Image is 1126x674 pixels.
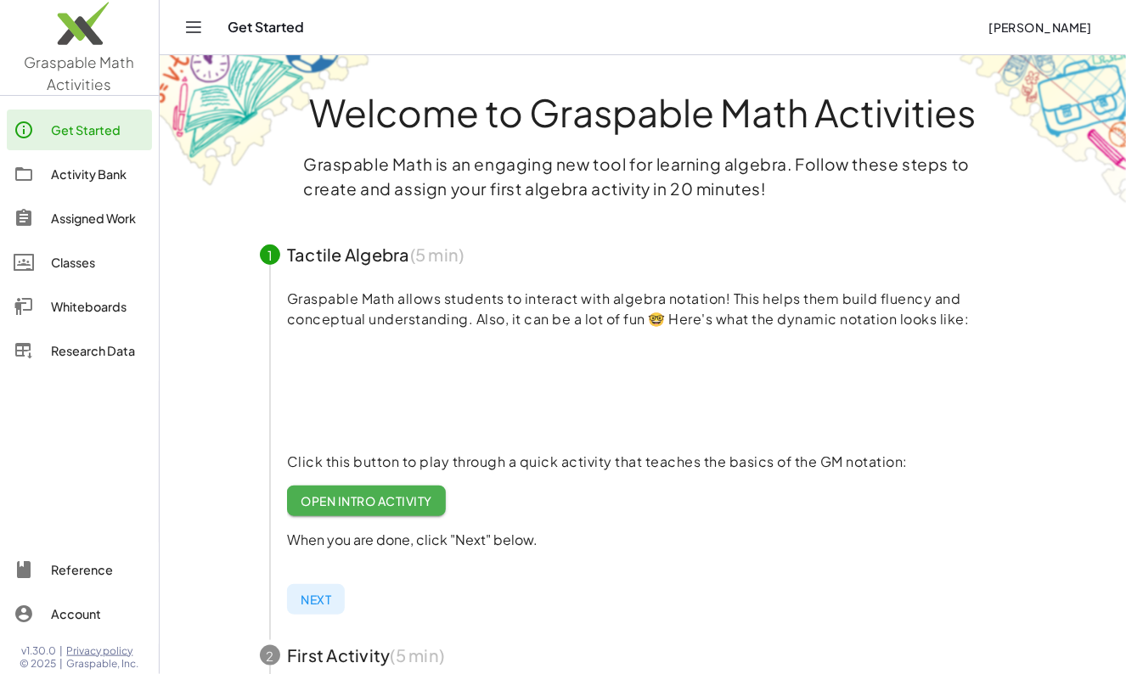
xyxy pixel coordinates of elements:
a: Account [7,593,152,634]
a: Classes [7,242,152,283]
div: Activity Bank [51,164,145,184]
span: © 2025 [20,657,57,671]
a: Research Data [7,330,152,371]
div: Whiteboards [51,296,145,317]
p: When you are done, click "Next" below. [287,530,1026,550]
span: Graspable, Inc. [67,657,139,671]
a: Get Started [7,110,152,150]
p: Click this button to play through a quick activity that teaches the basics of the GM notation: [287,452,1026,472]
div: Classes [51,252,145,272]
img: get-started-bg-ul-Ceg4j33I.png [160,53,372,188]
button: [PERSON_NAME] [975,12,1106,42]
span: Graspable Math Activities [25,53,135,93]
span: [PERSON_NAME] [988,20,1092,35]
a: Assigned Work [7,198,152,239]
p: Graspable Math is an engaging new tool for learning algebra. Follow these steps to create and ass... [303,152,982,201]
button: Next [287,584,345,615]
h1: Welcome to Graspable Math Activities [228,93,1057,132]
div: Research Data [51,340,145,361]
span: Next [301,592,331,607]
div: 2 [260,645,280,666]
p: Graspable Math allows students to interact with algebra notation! This helps them build fluency a... [287,289,1026,329]
div: Reference [51,559,145,580]
div: Get Started [51,120,145,140]
a: Open Intro Activity [287,486,446,516]
span: | [60,657,64,671]
div: Assigned Work [51,208,145,228]
a: Privacy policy [67,644,139,658]
span: Open Intro Activity [301,493,432,508]
div: Account [51,604,145,624]
button: 1Tactile Algebra(5 min) [239,227,1046,282]
a: Activity Bank [7,154,152,194]
span: | [60,644,64,658]
a: Reference [7,549,152,590]
div: 1 [260,244,280,265]
span: v1.30.0 [22,644,57,658]
video: What is this? This is dynamic math notation. Dynamic math notation plays a central role in how Gr... [287,326,542,453]
button: Toggle navigation [180,14,207,41]
a: Whiteboards [7,286,152,327]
